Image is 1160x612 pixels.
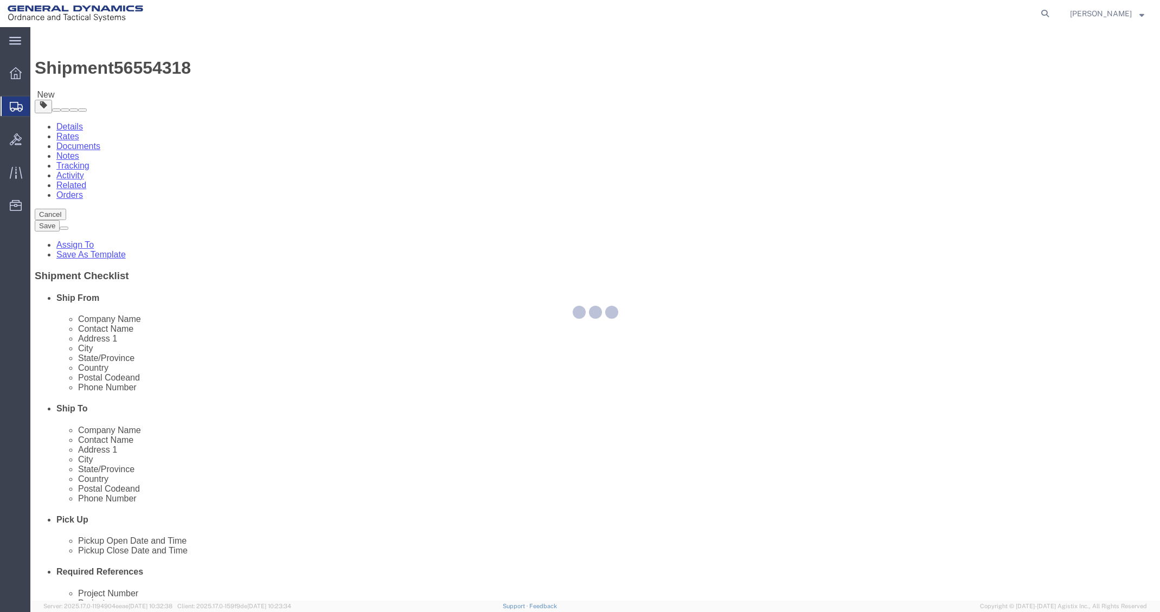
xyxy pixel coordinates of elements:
[8,5,143,22] img: logo
[529,603,557,609] a: Feedback
[247,603,291,609] span: [DATE] 10:23:34
[43,603,172,609] span: Server: 2025.17.0-1194904eeae
[129,603,172,609] span: [DATE] 10:32:38
[1069,7,1145,20] button: [PERSON_NAME]
[503,603,530,609] a: Support
[1070,8,1132,20] span: Amanda Terry
[177,603,291,609] span: Client: 2025.17.0-159f9de
[980,602,1147,611] span: Copyright © [DATE]-[DATE] Agistix Inc., All Rights Reserved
